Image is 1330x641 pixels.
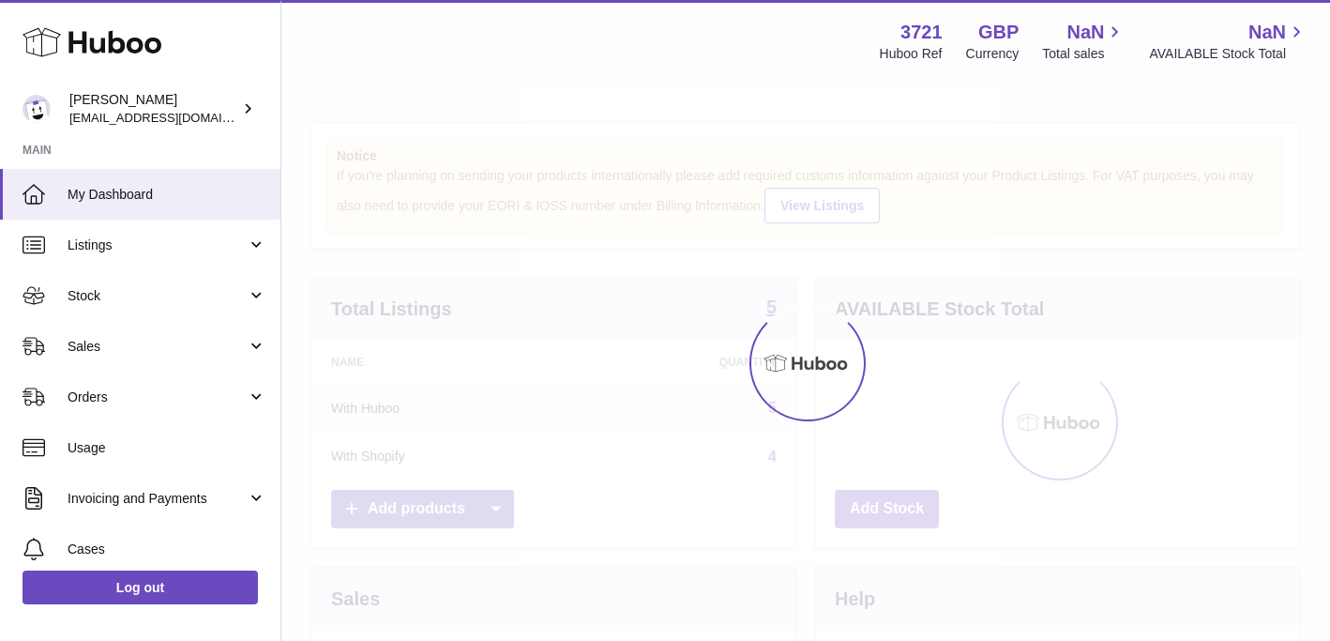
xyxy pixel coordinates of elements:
span: NaN [1248,20,1286,45]
span: [EMAIL_ADDRESS][DOMAIN_NAME] [69,110,276,125]
a: Log out [23,571,258,604]
span: My Dashboard [68,186,266,204]
span: Stock [68,287,247,305]
span: NaN [1066,20,1104,45]
span: Orders [68,389,247,406]
div: Huboo Ref [880,45,943,63]
img: hello@sjoskin.com [23,95,51,123]
span: AVAILABLE Stock Total [1149,45,1307,63]
span: Cases [68,541,266,558]
strong: GBP [978,20,1019,45]
span: Invoicing and Payments [68,490,247,508]
span: Sales [68,338,247,356]
a: NaN AVAILABLE Stock Total [1149,20,1307,63]
a: NaN Total sales [1042,20,1126,63]
span: Usage [68,439,266,457]
strong: 3721 [900,20,943,45]
div: Currency [966,45,1020,63]
span: Total sales [1042,45,1126,63]
div: [PERSON_NAME] [69,91,238,127]
span: Listings [68,237,247,254]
